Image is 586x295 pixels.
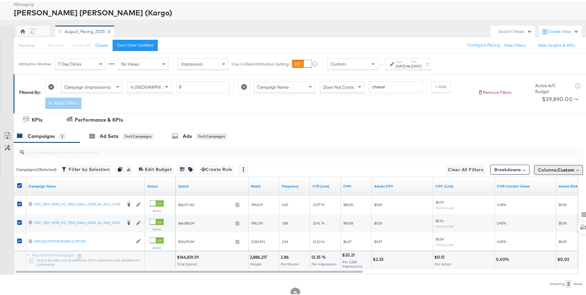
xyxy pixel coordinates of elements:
[557,255,571,261] div: $0.02
[113,38,158,50] button: Save View Updates
[178,238,233,243] span: $33,670.94
[34,219,122,225] a: SOC_BEH_NMG_KC_FBIG_Sales_Q325_Au...Test_Cell1
[61,164,111,173] button: Filter by Selection
[117,41,153,47] div: Save View Updates
[251,201,263,206] span: 394,619
[64,83,111,89] span: Campaign (Impressions)
[282,238,288,243] span: 2.24
[65,27,105,33] div: August_Pacing_2025
[282,220,288,224] span: 3.88
[251,220,263,224] span: 398,193
[281,253,291,259] div: 2.86
[573,281,583,285] div: Rows
[181,60,203,66] span: Impression
[497,220,506,224] span: 0.42%
[281,261,299,265] span: Per Person
[549,281,565,285] div: Showing:
[250,261,262,265] span: People
[28,131,55,139] div: Campaigns
[183,131,192,139] div: Ads
[436,183,492,188] a: The average cost for each link click you've received from your ad.
[497,238,506,243] span: 0.00%
[59,132,65,138] div: 3
[436,242,454,245] sub: Per Click (Link)
[232,60,289,66] label: Use Unified Attribution Setting:
[150,208,164,212] label: Active
[538,41,575,47] button: Hide Graphs & KPIs
[343,201,353,206] span: $40.20
[14,6,583,17] div: [PERSON_NAME] [PERSON_NAME] (Kargo)
[535,82,569,93] div: Active A/C Budget
[436,223,454,227] sub: Per Click (Link)
[558,166,574,172] span: Custom
[343,238,351,243] span: $6.67
[34,200,122,207] a: SOC_BEH_NMG_KC_FBIG_Sales_Q325_Au...Test_Cell2
[30,29,35,34] div: AL
[436,236,444,240] span: $0.04
[123,132,153,138] div: for 3 Campaigns
[373,255,385,261] div: $2.33
[24,143,531,155] input: Search Campaigns by Name, ID or Objective
[257,83,289,89] span: Campaign Name
[282,183,308,188] a: The average number of times your ad was served to each person.
[445,164,486,173] button: Clear All Filters
[178,220,233,224] span: $66,588.24
[448,165,483,172] span: Clear All Filters
[250,253,269,259] div: 2,886,217
[18,61,52,65] div: Attribution Window:
[95,41,108,47] button: Delete
[19,88,41,94] div: Filtered By:
[313,201,325,206] span: 10.37 %
[463,38,504,50] button: Configure Pacing
[436,205,454,208] sub: Per Click (Link)
[34,238,133,243] a: NMO|KC|MT|TRF|EG|MULTI|FY25
[379,63,385,65] span: ↑
[342,258,363,267] span: Per 1,000 Impressions
[147,183,173,188] a: Shows the current state of your Ad Campaign.
[559,201,567,206] span: $0.00
[565,279,572,286] div: 3
[411,59,421,63] label: End:
[369,80,422,91] input: Enter a search term
[176,80,229,91] input: Enter a number
[504,41,526,47] button: Hide Filters
[34,219,122,224] div: SOC_BEH_NMG_KC_FBIG_Sales_Q325_Au...Test_Cell1
[548,27,579,34] div: Create View
[342,251,357,257] div: $20.21
[374,220,382,224] span: $0.00
[343,183,369,188] a: The average cost you've paid to have 1,000 impressions of your ad.
[311,253,328,259] div: 13.35 %
[150,244,164,249] label: Active
[374,201,382,206] span: $0.00
[396,63,406,67] div: [DATE]
[177,261,197,265] span: Total Spend
[14,0,583,6] div: Managing:
[538,166,574,172] span: Columns:
[201,164,232,172] span: Create Rule
[559,220,567,224] span: $0.00
[75,115,123,122] div: Performance & KPIs
[121,60,139,66] span: No Views
[374,238,382,243] span: $0.47
[32,115,42,122] div: KPIs
[436,217,444,222] span: $0.41
[331,60,346,66] span: Custom
[34,200,122,205] div: SOC_BEH_NMG_KC_FBIG_Sales_Q325_Au...Test_Cell2
[139,164,172,172] span: Edit Budget
[411,63,421,67] div: [DATE]
[178,201,233,206] span: $66,571.83
[137,164,173,173] button: Edit Budget
[251,183,277,188] a: The number of people your ad was served to.
[100,131,118,139] div: Ad Sets
[150,226,164,230] label: Active
[58,60,82,66] span: 7 Day Clicks
[130,83,177,89] span: Is [GEOGRAPHIC_DATA]
[282,201,288,206] span: 4.20
[490,164,529,173] button: Breakdowns
[323,83,357,89] span: Does Not Contain
[343,220,353,224] span: $43.08
[58,28,62,32] div: Drag to reorder tab
[534,164,583,174] button: Columns:Custom
[63,164,110,172] span: Filter by Selection
[434,253,447,259] div: $0.15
